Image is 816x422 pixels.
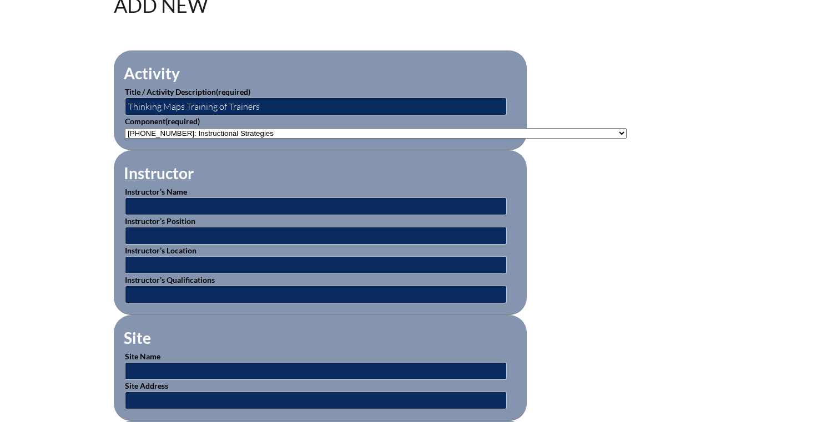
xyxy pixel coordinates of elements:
[125,246,197,255] label: Instructor’s Location
[216,87,250,96] span: (required)
[125,87,250,96] label: Title / Activity Description
[123,64,181,83] legend: Activity
[125,275,215,284] label: Instructor’s Qualifications
[123,328,152,347] legend: Site
[165,116,200,126] span: (required)
[125,352,160,361] label: Site Name
[125,381,168,390] label: Site Address
[123,164,195,182] legend: Instructor
[125,216,195,226] label: Instructor’s Position
[125,116,200,126] label: Component
[125,187,187,196] label: Instructor’s Name
[125,128,627,139] select: activity_component[data][]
